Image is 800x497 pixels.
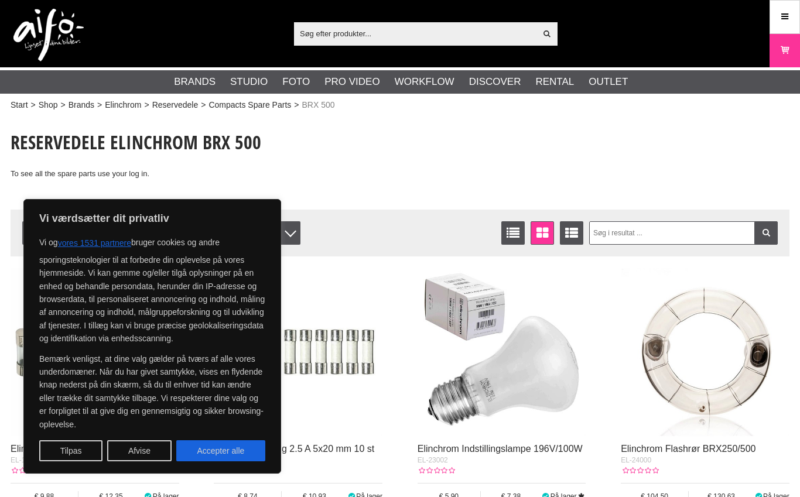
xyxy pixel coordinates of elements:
[302,99,334,111] span: BRX 500
[418,444,583,454] a: Elinchrom Indstillingslampe 196V/100W
[294,99,299,111] span: >
[469,74,521,90] a: Discover
[39,440,102,461] button: Tilpas
[754,221,778,245] a: Filtrer
[39,211,265,225] p: Vi værdsætter dit privatliv
[501,221,525,245] a: Vis liste
[107,440,172,461] button: Afvise
[535,74,574,90] a: Rental
[31,99,36,111] span: >
[105,99,141,111] a: Elinchrom
[144,99,149,111] span: >
[560,221,583,245] a: Udvid liste
[214,444,374,454] a: Elinchrom Sikring 2.5 A 5x20 mm 10 st
[621,465,658,476] div: Kundebedømmelse: 0
[11,99,28,111] a: Start
[23,199,281,474] div: Vi værdsætter dit privatliv
[589,74,628,90] a: Outlet
[11,129,460,155] h1: Reservedele Elinchrom BRX 500
[39,352,265,431] p: Bemærk venligst, at dine valg gælder på tværs af alle vores underdomæner. Når du har givet samtyk...
[214,268,382,437] img: Elinchrom Sikring 2.5 A 5x20 mm 10 st
[174,74,216,90] a: Brands
[621,456,651,464] span: EL-24000
[418,268,586,437] img: Elinchrom Indstillingslampe 196V/100W
[152,99,199,111] a: Reservedele
[39,232,265,345] p: Vi og bruger cookies og andre sporingsteknologier til at forbedre din oplevelse på vores hjemmesi...
[58,232,131,253] button: vores 1531 partnere
[11,168,460,180] p: To see all the spare parts use your log in.
[97,99,102,111] span: >
[418,456,448,464] span: EL-23002
[418,465,455,476] div: Kundebedømmelse: 0
[621,268,789,437] img: Elinchrom Flashrør BRX250/500
[11,444,169,454] a: Elinchrom Sikring 8 AT 5x20 mm 10 st
[60,99,65,111] span: >
[39,99,58,111] a: Shop
[208,99,291,111] a: Compacts Spare Parts
[69,99,94,111] a: Brands
[589,221,778,245] input: Søg i resultat ...
[176,440,265,461] button: Accepter alle
[282,74,310,90] a: Foto
[22,221,128,245] span: Sortere på
[11,268,179,437] img: Elinchrom Sikring 8 AT 5x20 mm 10 st
[395,74,454,90] a: Workflow
[13,9,84,61] img: logo.png
[11,465,48,476] div: Kundebedømmelse: 0
[621,444,755,454] a: Elinchrom Flashrør BRX250/500
[11,456,41,464] span: EL-19022
[531,221,554,245] a: Vinduevisning
[201,99,206,111] span: >
[230,74,268,90] a: Studio
[294,25,536,42] input: Søg efter produkter...
[324,74,380,90] a: Pro Video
